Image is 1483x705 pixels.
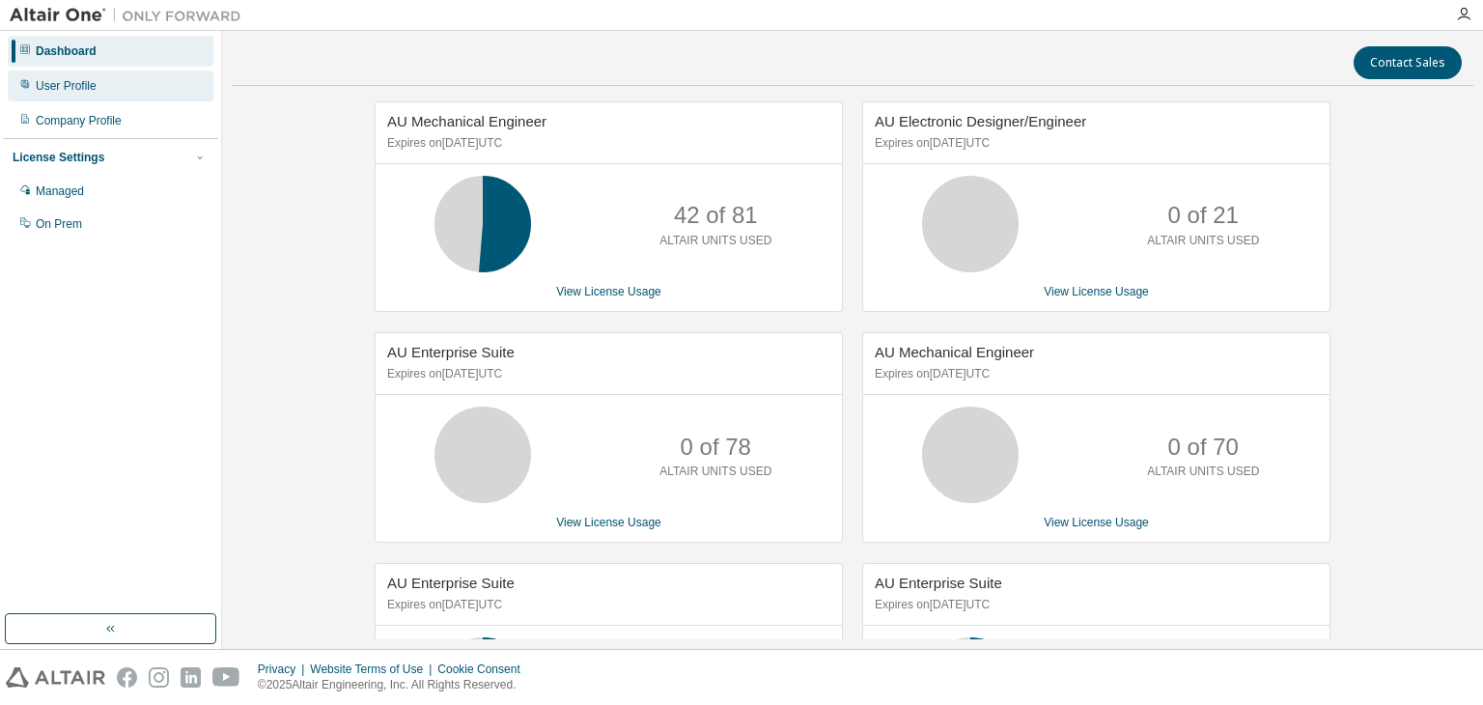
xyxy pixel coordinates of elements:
p: Expires on [DATE] UTC [875,597,1313,613]
p: ALTAIR UNITS USED [659,233,771,249]
a: View License Usage [556,516,661,529]
span: AU Enterprise Suite [387,344,515,360]
p: ALTAIR UNITS USED [1147,464,1259,480]
p: Expires on [DATE] UTC [387,597,825,613]
span: AU Enterprise Suite [875,575,1002,591]
div: Cookie Consent [437,662,531,677]
p: Expires on [DATE] UTC [387,366,825,382]
div: On Prem [36,216,82,232]
div: Dashboard [36,43,97,59]
p: 0 of 70 [1168,431,1239,464]
p: Expires on [DATE] UTC [875,366,1313,382]
span: AU Enterprise Suite [387,575,515,591]
div: License Settings [13,150,104,165]
button: Contact Sales [1354,46,1462,79]
div: Managed [36,183,84,199]
img: youtube.svg [212,667,240,688]
p: 0 of 21 [1168,199,1239,232]
a: View License Usage [1044,516,1149,529]
p: Expires on [DATE] UTC [387,135,825,152]
p: © 2025 Altair Engineering, Inc. All Rights Reserved. [258,677,532,693]
span: AU Electronic Designer/Engineer [875,113,1086,129]
span: AU Mechanical Engineer [875,344,1034,360]
p: 42 of 81 [674,199,758,232]
div: Company Profile [36,113,122,128]
img: altair_logo.svg [6,667,105,688]
span: AU Mechanical Engineer [387,113,546,129]
a: View License Usage [556,285,661,298]
p: ALTAIR UNITS USED [1147,233,1259,249]
img: linkedin.svg [181,667,201,688]
a: View License Usage [1044,285,1149,298]
p: 0 of 78 [681,431,751,464]
div: Website Terms of Use [310,662,437,677]
div: Privacy [258,662,310,677]
img: facebook.svg [117,667,137,688]
img: Altair One [10,6,251,25]
div: User Profile [36,78,97,94]
img: instagram.svg [149,667,169,688]
p: ALTAIR UNITS USED [659,464,771,480]
p: Expires on [DATE] UTC [875,135,1313,152]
